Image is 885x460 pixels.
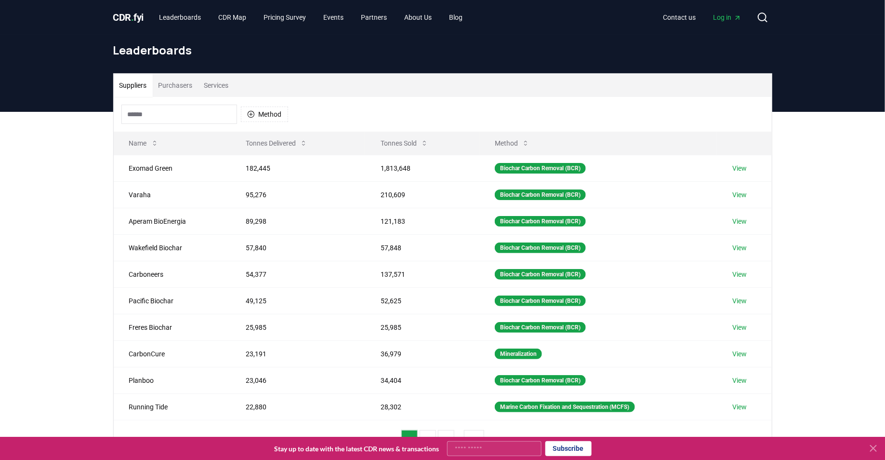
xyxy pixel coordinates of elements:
a: CDR.fyi [113,11,144,24]
div: Biochar Carbon Removal (BCR) [495,296,586,306]
td: 57,848 [365,234,479,261]
a: Log in [706,9,749,26]
div: Marine Carbon Fixation and Sequestration (MCFS) [495,402,635,412]
button: 2 [420,430,436,449]
td: Exomad Green [114,155,231,181]
button: Services [198,74,235,97]
td: Carboneers [114,261,231,287]
a: View [732,243,747,253]
button: Tonnes Sold [373,134,436,153]
td: 23,046 [230,367,365,393]
a: CDR Map [211,9,254,26]
button: Method [487,134,537,153]
td: 121,183 [365,208,479,234]
td: 137,571 [365,261,479,287]
button: 1 [401,430,418,449]
div: Biochar Carbon Removal (BCR) [495,322,586,333]
a: View [732,190,747,200]
td: 1,813,648 [365,155,479,181]
td: Freres Biochar [114,314,231,340]
a: Events [316,9,351,26]
button: Name [121,134,166,153]
span: Log in [713,13,741,22]
a: Pricing Survey [256,9,314,26]
button: Purchasers [153,74,198,97]
li: ... [456,434,462,446]
a: Contact us [656,9,704,26]
a: View [732,216,747,226]
div: Biochar Carbon Removal (BCR) [495,163,586,174]
div: Biochar Carbon Removal (BCR) [495,243,586,253]
span: CDR fyi [113,12,144,23]
a: About Us [396,9,439,26]
nav: Main [656,9,749,26]
td: Running Tide [114,393,231,420]
td: Varaha [114,181,231,208]
div: Biochar Carbon Removal (BCR) [495,269,586,280]
a: Leaderboards [151,9,209,26]
td: 49,125 [230,287,365,314]
button: next page [486,430,502,449]
button: Suppliers [114,74,153,97]
div: Biochar Carbon Removal (BCR) [495,189,586,200]
td: CarbonCure [114,340,231,367]
td: 52,625 [365,287,479,314]
td: 25,985 [230,314,365,340]
h1: Leaderboards [113,42,772,58]
nav: Main [151,9,470,26]
a: View [732,270,747,279]
td: 28,302 [365,393,479,420]
td: Pacific Biochar [114,287,231,314]
td: 57,840 [230,234,365,261]
div: Biochar Carbon Removal (BCR) [495,375,586,386]
td: Aperam BioEnergia [114,208,231,234]
td: Wakefield Biochar [114,234,231,261]
a: Partners [353,9,395,26]
div: Biochar Carbon Removal (BCR) [495,216,586,227]
a: View [732,163,747,173]
a: Blog [441,9,470,26]
td: 210,609 [365,181,479,208]
td: 95,276 [230,181,365,208]
a: View [732,402,747,412]
td: Planboo [114,367,231,393]
td: 36,979 [365,340,479,367]
a: View [732,323,747,332]
span: . [131,12,134,23]
td: 25,985 [365,314,479,340]
button: Tonnes Delivered [238,134,315,153]
a: View [732,376,747,385]
td: 23,191 [230,340,365,367]
td: 34,404 [365,367,479,393]
div: Mineralization [495,349,542,359]
a: View [732,349,747,359]
td: 54,377 [230,261,365,287]
td: 89,298 [230,208,365,234]
td: 182,445 [230,155,365,181]
button: 3 [438,430,454,449]
td: 22,880 [230,393,365,420]
button: 21 [464,430,484,449]
button: Method [241,107,288,122]
a: View [732,296,747,306]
